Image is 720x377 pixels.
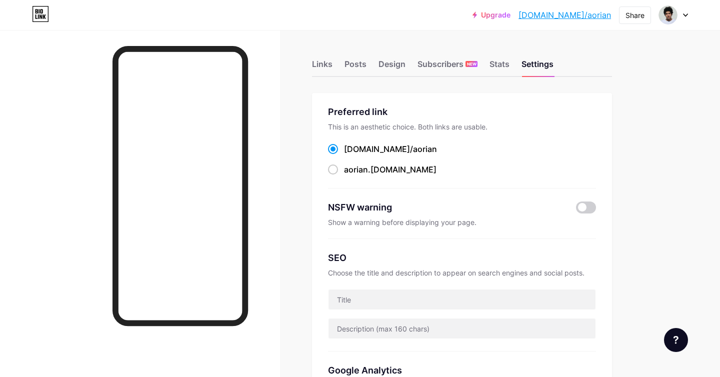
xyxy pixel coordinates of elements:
div: NSFW warning [328,200,561,214]
img: Abel O'Rian [658,5,677,24]
div: This is an aesthetic choice. Both links are usable. [328,122,596,131]
div: .[DOMAIN_NAME] [344,163,436,175]
input: Title [328,289,595,309]
a: Upgrade [472,11,510,19]
div: Links [312,58,332,76]
div: Preferred link [328,105,596,118]
div: Choose the title and description to appear on search engines and social posts. [328,268,596,277]
div: Subscribers [417,58,477,76]
div: SEO [328,251,596,264]
div: [DOMAIN_NAME]/ [344,143,437,155]
input: Description (max 160 chars) [328,318,595,338]
div: Share [625,10,644,20]
a: [DOMAIN_NAME]/aorian [518,9,611,21]
div: Show a warning before displaying your page. [328,218,596,226]
span: NEW [467,61,476,67]
div: Posts [344,58,366,76]
div: Stats [489,58,509,76]
span: aorian [344,164,368,174]
div: Design [378,58,405,76]
div: Google Analytics [328,363,596,377]
div: Settings [521,58,553,76]
span: aorian [413,144,437,154]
